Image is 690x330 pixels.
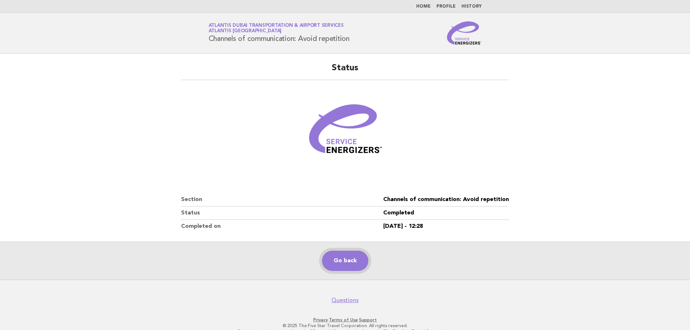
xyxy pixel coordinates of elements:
[447,21,482,45] img: Service Energizers
[181,62,509,80] h2: Status
[181,206,383,220] dt: Status
[209,23,344,33] a: Atlantis Dubai Transportation & Airport ServicesAtlantis [GEOGRAPHIC_DATA]
[383,206,509,220] dd: Completed
[209,24,350,42] h1: Channels of communication: Avoid repetition
[181,193,383,206] dt: Section
[313,317,328,322] a: Privacy
[383,193,509,206] dd: Channels of communication: Avoid repetition
[322,251,368,271] a: Go back
[124,317,567,323] p: · ·
[383,220,509,233] dd: [DATE] - 12:28
[359,317,377,322] a: Support
[209,29,282,34] span: Atlantis [GEOGRAPHIC_DATA]
[329,317,358,322] a: Terms of Use
[181,220,383,233] dt: Completed on
[302,89,389,176] img: Verified
[436,4,456,9] a: Profile
[416,4,431,9] a: Home
[331,297,359,304] a: Questions
[124,323,567,329] p: © 2025 The Five Star Travel Corporation. All rights reserved.
[461,4,482,9] a: History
